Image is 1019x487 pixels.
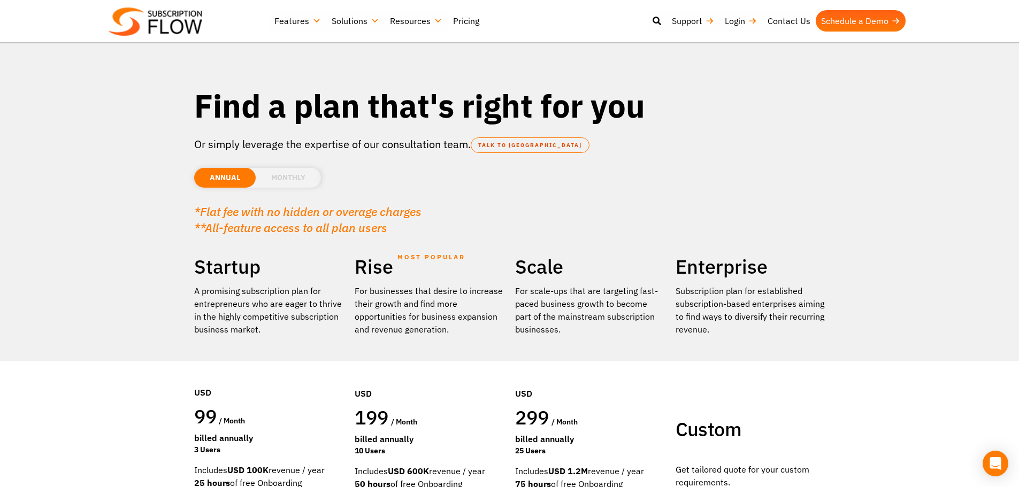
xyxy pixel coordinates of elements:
[515,355,665,405] div: USD
[515,405,549,430] span: 299
[194,86,825,126] h1: Find a plan that's right for you
[109,7,202,36] img: Subscriptionflow
[194,444,344,455] div: 3 Users
[676,254,825,279] h2: Enterprise
[515,284,665,336] div: For scale-ups that are targeting fast-paced business growth to become part of the mainstream subs...
[355,432,504,445] div: Billed Annually
[326,10,385,32] a: Solutions
[194,220,387,235] em: **All-feature access to all plan users
[355,254,504,279] h2: Rise
[194,254,344,279] h2: Startup
[676,416,741,442] span: Custom
[355,405,389,430] span: 199
[194,204,422,219] em: *Flat fee with no hidden or overage charges
[448,10,485,32] a: Pricing
[471,137,589,153] a: TALK TO [GEOGRAPHIC_DATA]
[515,432,665,445] div: Billed Annually
[385,10,448,32] a: Resources
[194,136,825,152] p: Or simply leverage the expertise of our consultation team.
[355,355,504,405] div: USD
[983,451,1008,476] div: Open Intercom Messenger
[355,445,504,457] div: 10 Users
[219,416,245,426] span: / month
[194,284,344,336] p: A promising subscription plan for entrepreneurs who are eager to thrive in the highly competitive...
[227,465,269,475] strong: USD 100K
[194,354,344,404] div: USD
[762,10,816,32] a: Contact Us
[269,10,326,32] a: Features
[194,431,344,444] div: Billed Annually
[194,168,256,188] li: ANNUAL
[391,417,417,427] span: / month
[719,10,762,32] a: Login
[194,404,217,429] span: 99
[515,254,665,279] h2: Scale
[515,445,665,457] div: 25 Users
[388,466,429,476] strong: USD 600K
[397,245,465,269] span: MOST POPULAR
[676,284,825,336] p: Subscription plan for established subscription-based enterprises aiming to find ways to diversify...
[355,284,504,336] div: For businesses that desire to increase their growth and find more opportunities for business expa...
[548,466,588,476] strong: USD 1.2M
[551,417,578,427] span: / month
[816,10,906,32] a: Schedule a Demo
[256,168,321,188] li: MONTHLY
[666,10,719,32] a: Support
